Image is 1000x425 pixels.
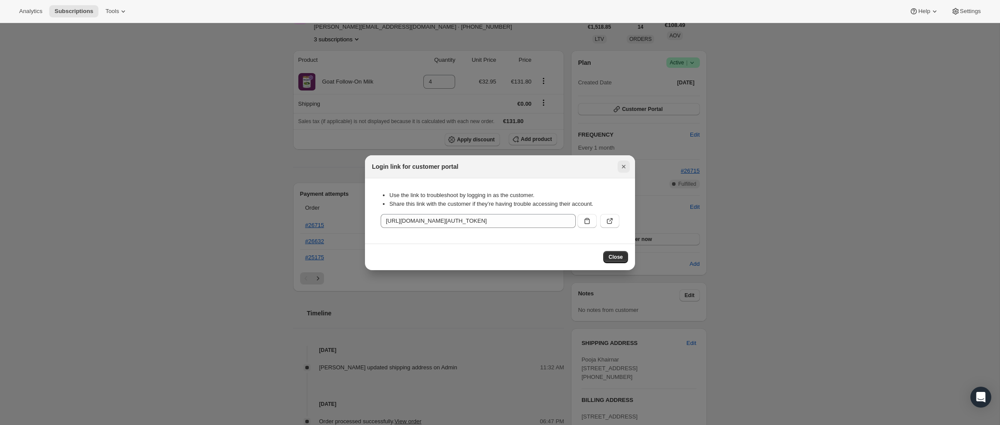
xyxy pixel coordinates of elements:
[389,191,619,200] li: Use the link to troubleshoot by logging in as the customer.
[603,251,628,263] button: Close
[904,5,944,17] button: Help
[14,5,47,17] button: Analytics
[970,387,991,408] div: Open Intercom Messenger
[19,8,42,15] span: Analytics
[608,254,623,261] span: Close
[946,5,986,17] button: Settings
[389,200,619,208] li: Share this link with the customer if they’re having trouble accessing their account.
[960,8,981,15] span: Settings
[100,5,133,17] button: Tools
[618,161,630,173] button: Close
[54,8,93,15] span: Subscriptions
[918,8,930,15] span: Help
[49,5,98,17] button: Subscriptions
[372,162,458,171] h2: Login link for customer portal
[105,8,119,15] span: Tools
